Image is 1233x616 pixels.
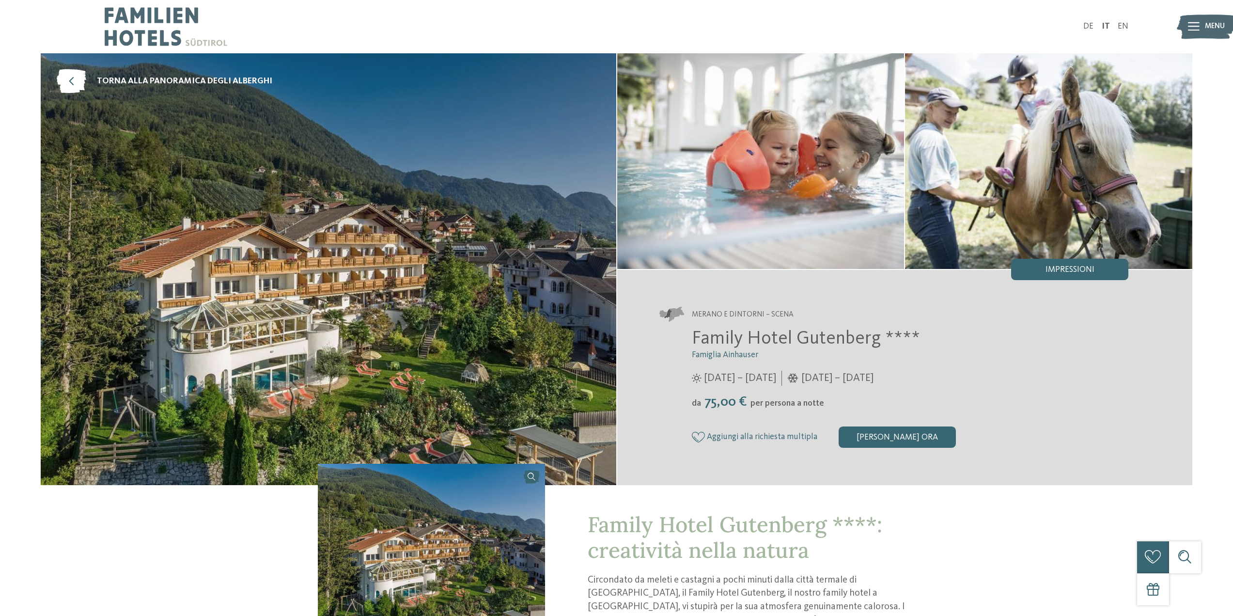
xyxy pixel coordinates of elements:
[692,310,794,320] span: Merano e dintorni – Scena
[692,374,702,383] i: Orari d'apertura estate
[57,69,272,94] a: torna alla panoramica degli alberghi
[1118,22,1128,31] a: EN
[839,426,956,448] div: [PERSON_NAME] ora
[702,395,749,409] span: 75,00 €
[1205,21,1225,32] span: Menu
[1083,22,1093,31] a: DE
[801,371,874,386] span: [DATE] – [DATE]
[692,399,701,408] span: da
[617,53,905,269] img: il family hotel a Scena per amanti della natura dall’estro creativo
[1102,22,1110,31] a: IT
[97,76,272,88] span: torna alla panoramica degli alberghi
[41,53,616,485] img: Family Hotel Gutenberg ****
[1046,266,1094,274] span: Impressioni
[588,511,882,564] span: Family Hotel Gutenberg ****: creatività nella natura
[692,351,758,359] span: Famiglia Ainhauser
[707,432,817,442] span: Aggiungi alla richiesta multipla
[905,53,1192,269] img: Family Hotel Gutenberg ****
[750,399,824,408] span: per persona a notte
[704,371,776,386] span: [DATE] – [DATE]
[787,374,798,383] i: Orari d'apertura inverno
[692,330,920,348] span: Family Hotel Gutenberg ****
